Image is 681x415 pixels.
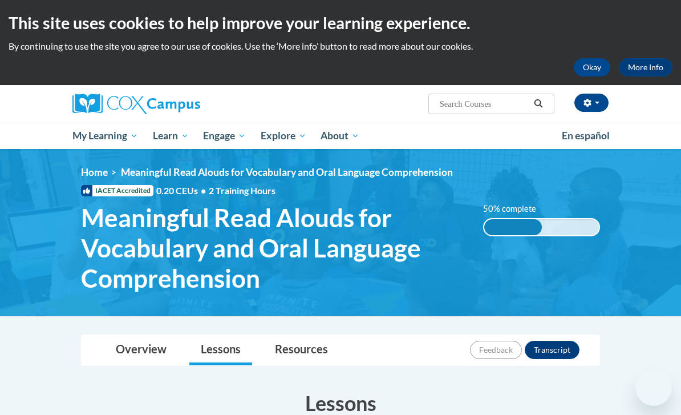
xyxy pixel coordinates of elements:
iframe: Button to launch messaging window [635,369,672,406]
span: 0.20 CEUs [156,184,209,197]
span: Engage [203,129,246,143]
span: Explore [261,129,306,143]
span: • [201,185,206,196]
span: 2 Training Hours [209,185,275,196]
span: About [321,129,359,143]
a: Home [81,166,108,178]
span: Meaningful Read Alouds for Vocabulary and Oral Language Comprehension [81,203,466,293]
a: Lessons [189,335,252,365]
label: 50% complete [483,203,549,215]
a: Resources [264,335,339,365]
span: My Learning [72,129,138,143]
button: Account Settings [574,94,609,112]
a: My Learning [65,123,145,149]
div: Main menu [64,123,617,149]
input: Search Courses [439,97,530,111]
a: Cox Campus [72,94,240,114]
span: Meaningful Read Alouds for Vocabulary and Oral Language Comprehension [121,166,453,178]
button: Search [530,97,547,111]
a: Overview [104,335,178,365]
button: Okay [574,58,610,76]
span: IACET Accredited [81,185,153,196]
p: By continuing to use the site you agree to our use of cookies. Use the ‘More info’ button to read... [9,40,672,53]
a: Explore [253,123,314,149]
a: Learn [145,123,196,149]
button: Feedback [470,341,522,359]
h2: This site uses cookies to help improve your learning experience. [9,11,672,34]
button: Transcript [525,341,579,359]
span: Learn [153,129,189,143]
a: En español [554,124,617,148]
a: More Info [619,58,672,76]
a: About [314,123,367,149]
a: Engage [196,123,253,149]
img: Cox Campus [72,94,200,114]
div: 50% complete [484,219,542,235]
span: En español [562,130,610,142]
